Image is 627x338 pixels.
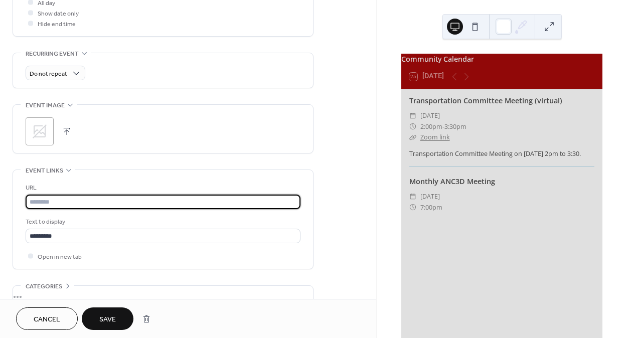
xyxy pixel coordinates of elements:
span: [DATE] [420,110,440,121]
div: URL [26,183,298,193]
div: Community Calendar [401,54,602,65]
a: Transportation Committee Meeting (virtual) [409,96,562,105]
span: Open in new tab [38,252,82,262]
span: Event links [26,165,63,176]
span: 3:30pm [444,121,466,132]
span: Show date only [38,9,79,19]
div: ​ [409,191,416,202]
div: Text to display [26,217,298,227]
span: Cancel [34,314,60,325]
span: Event image [26,100,65,111]
span: Save [99,314,116,325]
div: Monthly ANC3D Meeting [409,176,594,187]
div: ​ [409,121,416,132]
div: ••• [13,286,313,307]
div: ​ [409,110,416,121]
span: [DATE] [420,191,440,202]
a: Zoom link [420,133,450,141]
span: Recurring event [26,49,79,59]
span: Do not repeat [30,68,67,80]
div: ; [26,117,54,145]
div: Transportation Committee Meeting on [DATE] 2pm to 3:30. [409,149,594,159]
span: 2:00pm [420,121,442,132]
span: - [442,121,444,132]
div: ​ [409,132,416,142]
button: Save [82,307,133,330]
div: ​ [409,202,416,213]
span: Categories [26,281,62,292]
span: 7:00pm [420,202,442,213]
button: Cancel [16,307,78,330]
span: Hide end time [38,19,76,30]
